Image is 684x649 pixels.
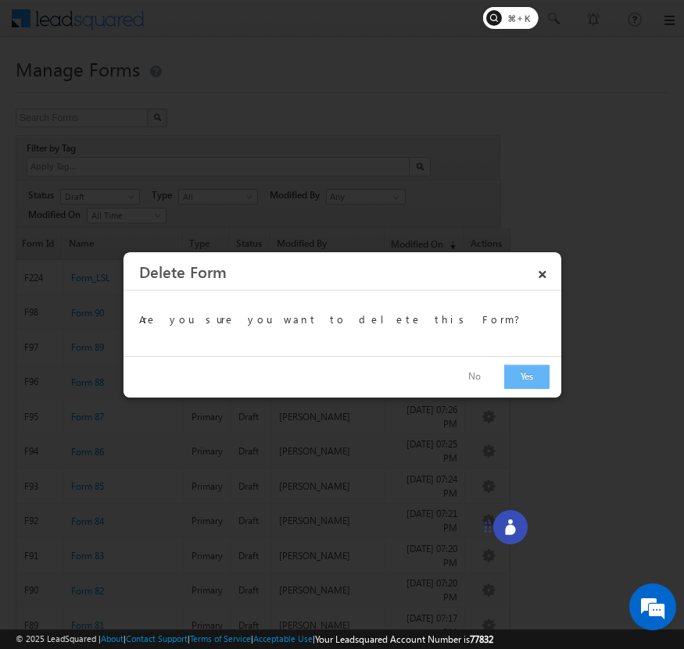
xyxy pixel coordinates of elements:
span: Your Leadsquared Account Number is [315,633,493,645]
div: Leave a message [81,82,263,102]
button: Yes [504,365,550,389]
a: Contact Support [126,633,188,644]
span: © 2025 LeadSquared | | | | | [16,632,493,647]
a: About [101,633,124,644]
div: Minimize live chat window [256,8,294,45]
span: × [529,258,556,285]
a: Acceptable Use [253,633,313,644]
div: Are you sure you want to delete this Form? [124,291,561,356]
em: Submit [229,481,284,502]
img: d_60004797649_company_0_60004797649 [27,82,66,102]
span: 77832 [470,633,493,645]
h3: Delete Form [139,258,556,285]
a: Terms of Service [190,633,251,644]
button: No [453,366,496,388]
textarea: Type your message and click 'Submit' [20,144,285,468]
